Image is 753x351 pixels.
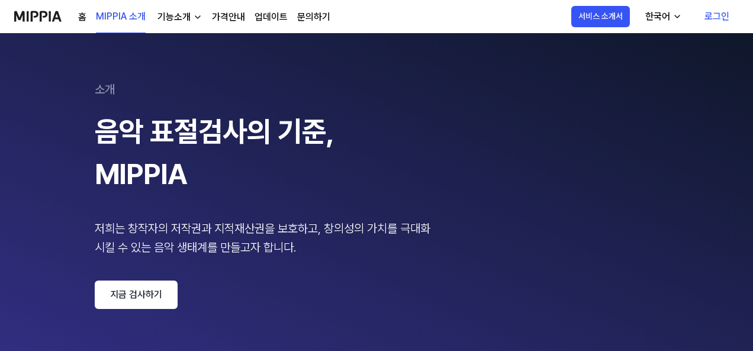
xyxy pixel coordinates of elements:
[95,219,438,257] div: 저희는 창작자의 저작권과 지적재산권을 보호하고, 창의성의 가치를 극대화 시킬 수 있는 음악 생태계를 만들고자 합니다.
[255,10,288,24] a: 업데이트
[95,281,178,309] a: 지금 검사하기
[78,10,86,24] a: 홈
[155,10,193,24] div: 기능소개
[95,110,438,195] div: 음악 표절검사의 기준, MIPPIA
[96,1,146,33] a: MIPPIA 소개
[643,9,672,24] div: 한국어
[297,10,330,24] a: 문의하기
[95,80,658,98] div: 소개
[571,6,630,27] button: 서비스 소개서
[636,5,689,28] button: 한국어
[193,12,202,22] img: down
[155,10,202,24] button: 기능소개
[212,10,245,24] a: 가격안내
